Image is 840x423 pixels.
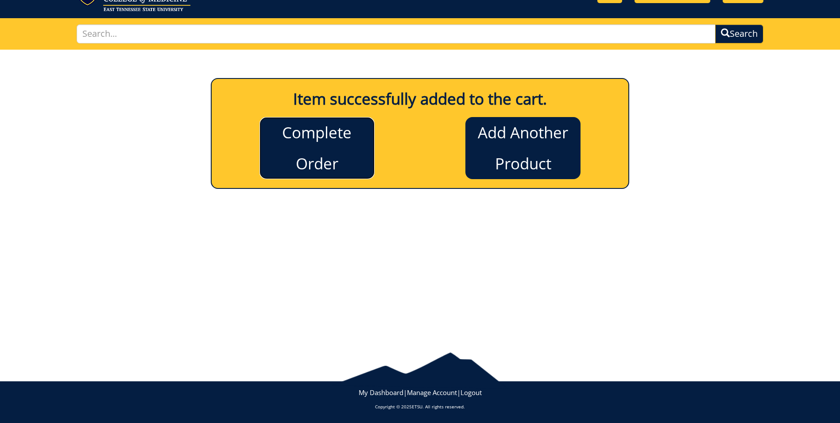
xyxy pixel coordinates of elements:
[412,403,422,410] a: ETSU
[461,388,482,397] a: Logout
[407,388,457,397] a: Manage Account
[715,24,763,43] button: Search
[259,117,375,179] a: Complete Order
[293,88,547,109] b: Item successfully added to the cart.
[465,117,581,179] a: Add Another Product
[359,388,403,397] a: My Dashboard
[77,24,716,43] input: Search...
